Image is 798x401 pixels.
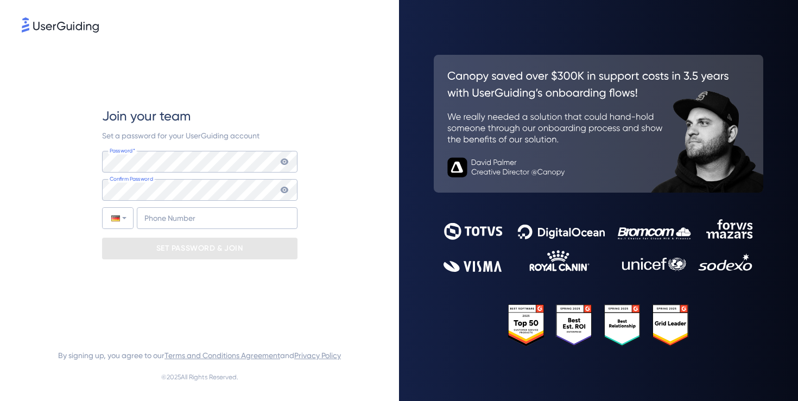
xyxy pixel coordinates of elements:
[156,240,243,257] p: SET PASSWORD & JOIN
[294,351,341,360] a: Privacy Policy
[508,304,689,346] img: 25303e33045975176eb484905ab012ff.svg
[102,107,191,125] span: Join your team
[22,17,99,33] img: 8faab4ba6bc7696a72372aa768b0286c.svg
[161,371,238,384] span: © 2025 All Rights Reserved.
[444,219,753,272] img: 9302ce2ac39453076f5bc0f2f2ca889b.svg
[103,208,133,228] div: Germany: + 49
[102,131,259,140] span: Set a password for your UserGuiding account
[58,349,341,362] span: By signing up, you agree to our and
[434,55,763,193] img: 26c0aa7c25a843aed4baddd2b5e0fa68.svg
[164,351,280,360] a: Terms and Conditions Agreement
[137,207,297,229] input: Phone Number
